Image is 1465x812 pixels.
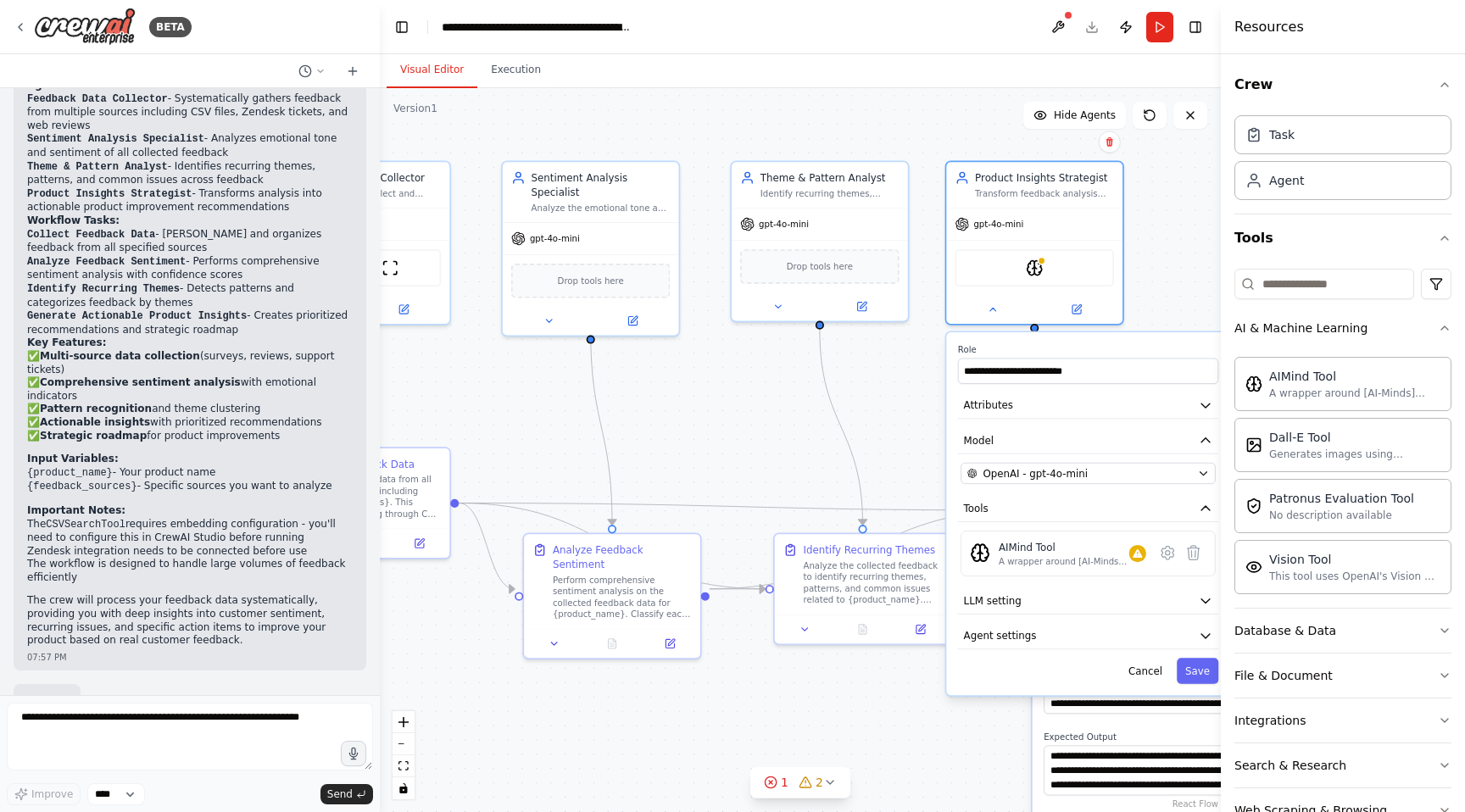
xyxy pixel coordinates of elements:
[27,283,180,295] code: Identify Recurring Themes
[27,466,353,481] li: - Your product name
[558,274,624,288] span: Drop tools here
[645,635,694,652] button: Open in side panel
[34,8,136,46] img: Logo
[958,344,1218,356] label: Role
[1234,622,1336,639] div: Database & Data
[1120,658,1171,683] button: Cancel
[1245,498,1262,514] img: PatronusEvalTool
[1026,259,1043,276] img: AIMindTool
[583,330,619,526] g: Edge from f7248d9c-9cd9-47b6-9317-3266f6fcda8d to ab013c50-6bb4-496f-951b-8c51bbe3f0b3
[958,496,1218,522] button: Tools
[781,774,788,791] span: 1
[272,160,451,325] div: Feedback Data CollectorSystematically collect and organize feedback data from multiple sources in...
[1099,131,1121,153] button: Delete node
[27,518,353,545] li: The requires embedding configuration - you'll need to configure this in CrewAI Studio before running
[787,259,853,274] span: Drop tools here
[1234,712,1306,729] div: Integrations
[327,787,353,801] span: Send
[1177,658,1218,683] button: Save
[983,466,1088,481] span: OpenAI - gpt-4o-mini
[27,132,353,159] li: - Analyzes emotional tone and sentiment of all collected feedback
[1245,375,1262,392] img: AIMindTool
[999,540,1129,554] div: AIMind Tool
[1234,350,1451,608] div: AI & Machine Learning
[964,398,1013,413] span: Attributes
[999,556,1129,568] div: A wrapper around [AI-Minds]([URL][DOMAIN_NAME]). Useful for when you need answers to questions fr...
[27,336,106,348] strong: Key Features:
[1023,102,1126,129] button: Hide Agents
[1234,653,1451,698] button: File & Document
[1269,551,1440,568] div: Vision Tool
[339,61,366,81] button: Start a new chat
[896,620,945,637] button: Open in side panel
[1234,698,1451,742] button: Integrations
[27,256,186,268] code: Analyze Feedback Sentiment
[1245,437,1262,453] img: DallETool
[302,457,415,471] div: Collect Feedback Data
[393,733,415,755] button: zoom out
[1054,108,1116,122] span: Hide Agents
[27,453,119,464] strong: Input Variables:
[302,474,441,520] div: Gather feedback data from all specified sources including {feedback_sources}. This includes searc...
[395,535,444,552] button: Open in side panel
[27,403,353,416] li: ✅ and theme clustering
[730,160,909,322] div: Theme & Pattern AnalystIdentify recurring themes, patterns, and common issues in the feedback dat...
[1234,743,1451,787] button: Search & Research
[773,533,952,646] div: Identify Recurring ThemesAnalyze the collected feedback to identify recurring themes, patterns, a...
[530,233,580,245] span: gpt-4o-mini
[27,188,192,200] code: Product Insights Strategist
[958,588,1218,615] button: LLM setting
[40,376,241,388] strong: Comprehensive sentiment analysis
[7,783,81,805] button: Improve
[27,504,125,516] strong: Important Notes:
[40,403,152,414] strong: Pattern recognition
[27,187,353,214] li: - Transforms analysis into actionable product improvement recommendations
[958,392,1218,419] button: Attributes
[27,558,353,584] li: The workflow is designed to handle large volumes of feedback efficiently
[1234,108,1451,214] div: Crew
[387,53,477,88] button: Visual Editor
[27,214,120,226] strong: Workflow Tasks:
[1036,301,1117,318] button: Open in side panel
[1269,368,1440,385] div: AIMind Tool
[1155,540,1180,565] button: Configure tool
[973,219,1023,231] span: gpt-4o-mini
[1269,570,1440,583] div: This tool uses OpenAI's Vision API to describe the contents of an image.
[27,594,353,647] p: The crew will process your feedback data systematically, providing you with deep insights into cu...
[1269,126,1295,143] div: Task
[710,581,766,596] g: Edge from ab013c50-6bb4-496f-951b-8c51bbe3f0b3 to 03c43ec8-9f1c-4122-8a42-3393323187ed
[1184,15,1207,39] button: Hide right sidebar
[393,102,437,115] div: Version 1
[363,301,443,318] button: Open in side panel
[393,755,415,777] button: fit view
[970,542,990,563] img: AIMindTool
[27,309,353,336] li: - Creates prioritized recommendations and strategic roadmap
[750,767,850,798] button: 12
[1234,609,1451,653] button: Database & Data
[760,188,900,200] div: Identify recurring themes, patterns, and common issues in the feedback data for {product_name}. G...
[1234,667,1333,684] div: File & Document
[1234,61,1451,108] button: Crew
[760,170,900,185] div: Theme & Pattern Analyst
[822,298,902,315] button: Open in side panel
[532,170,671,199] div: Sentiment Analysis Specialist
[27,545,353,559] li: Zendesk integration needs to be connected before use
[27,229,155,241] code: Collect Feedback Data
[27,93,168,105] code: Feedback Data Collector
[812,330,870,526] g: Edge from 93e5d009-fe9b-4e37-b797-84a29d48519b to 03c43ec8-9f1c-4122-8a42-3393323187ed
[1269,429,1440,446] div: Dall-E Tool
[958,623,1218,649] button: Agent settings
[320,784,373,804] button: Send
[522,533,701,659] div: Analyze Feedback SentimentPerform comprehensive sentiment analysis on the collected feedback data...
[272,447,451,559] div: Collect Feedback DataGather feedback data from all specified sources including {feedback_sources}...
[945,160,1124,325] div: Product Insights StrategistTransform feedback analysis results into actionable product improvemen...
[532,202,671,214] div: Analyze the emotional tone and sentiment of collected feedback data for {product_name}. Classify ...
[1173,799,1218,809] a: React Flow attribution
[964,593,1022,608] span: LLM setting
[1269,387,1440,400] div: A wrapper around [AI-Minds]([URL][DOMAIN_NAME]). Useful for when you need answers to questions fr...
[803,542,935,557] div: Identify Recurring Themes
[302,170,441,185] div: Feedback Data Collector
[46,519,125,531] code: CSVSearchTool
[833,620,893,637] button: No output available
[40,350,200,362] strong: Multi-source data collection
